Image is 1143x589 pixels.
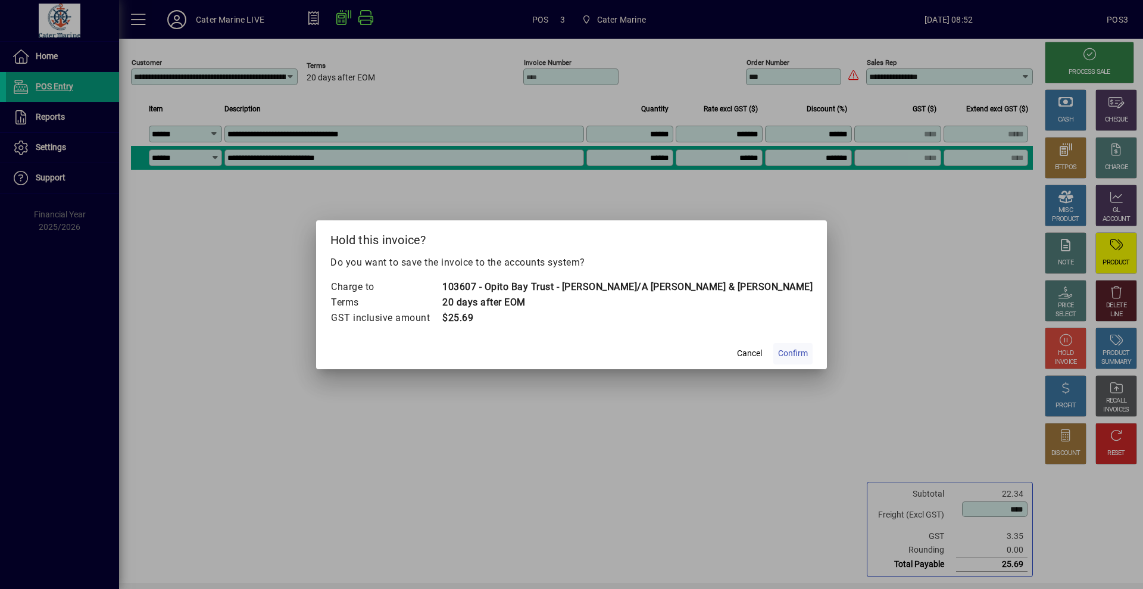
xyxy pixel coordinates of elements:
[330,255,813,270] p: Do you want to save the invoice to the accounts system?
[330,279,442,295] td: Charge to
[778,347,808,360] span: Confirm
[730,343,769,364] button: Cancel
[330,295,442,310] td: Terms
[442,279,813,295] td: 103607 - Opito Bay Trust - [PERSON_NAME]/A [PERSON_NAME] & [PERSON_NAME]
[442,310,813,326] td: $25.69
[737,347,762,360] span: Cancel
[316,220,827,255] h2: Hold this invoice?
[773,343,813,364] button: Confirm
[330,310,442,326] td: GST inclusive amount
[442,295,813,310] td: 20 days after EOM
